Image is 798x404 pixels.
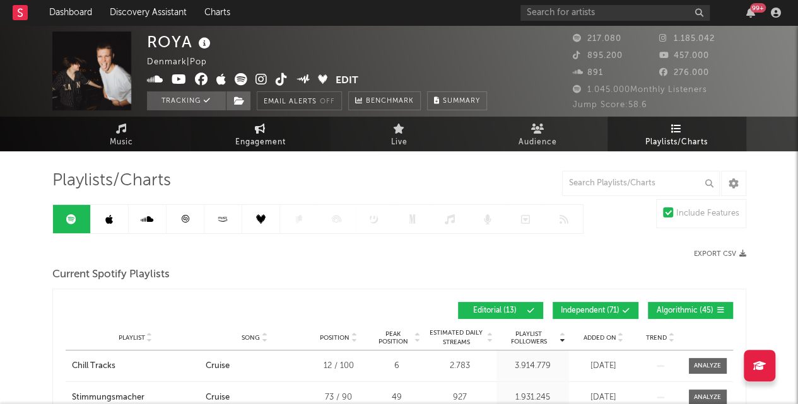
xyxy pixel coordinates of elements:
[427,91,487,110] button: Summary
[257,91,342,110] button: Email AlertsOff
[72,360,115,372] div: Chill Tracks
[52,173,171,188] span: Playlists/Charts
[573,86,707,94] span: 1.045.000 Monthly Listeners
[659,52,709,60] span: 457.000
[52,117,191,151] a: Music
[746,8,755,18] button: 99+
[648,302,733,319] button: Algorithmic(45)
[659,69,709,77] span: 276.000
[572,360,635,372] div: [DATE]
[561,307,619,315] span: Independent ( 71 )
[206,360,230,372] div: Cruise
[656,307,714,315] span: Algorithmic ( 45 )
[427,360,493,372] div: 2.783
[119,334,145,342] span: Playlist
[235,135,286,150] span: Engagement
[659,35,715,43] span: 1.185.042
[520,5,710,21] input: Search for artists
[147,55,221,70] div: Denmark | Pop
[373,330,413,345] span: Peak Position
[572,391,635,404] div: [DATE]
[500,360,566,372] div: 3.914.779
[348,91,421,110] a: Benchmark
[191,117,330,151] a: Engagement
[676,206,739,221] div: Include Features
[645,135,708,150] span: Playlists/Charts
[320,334,349,342] span: Position
[500,330,558,345] span: Playlist Followers
[366,94,414,109] span: Benchmark
[72,360,199,372] a: Chill Tracks
[607,117,746,151] a: Playlists/Charts
[427,391,493,404] div: 927
[562,171,720,196] input: Search Playlists/Charts
[573,101,647,109] span: Jump Score: 58.6
[310,391,367,404] div: 73 / 90
[443,98,480,105] span: Summary
[147,91,226,110] button: Tracking
[584,334,616,342] span: Added On
[320,98,335,105] em: Off
[646,334,667,342] span: Trend
[330,117,469,151] a: Live
[694,250,746,258] button: Export CSV
[519,135,557,150] span: Audience
[573,69,603,77] span: 891
[52,267,170,282] span: Current Spotify Playlists
[373,360,421,372] div: 6
[206,391,230,404] div: Cruise
[147,32,214,52] div: ROYA
[336,73,358,89] button: Edit
[72,391,144,404] div: Stimmungsmacher
[391,135,408,150] span: Live
[110,135,133,150] span: Music
[469,117,607,151] a: Audience
[466,307,524,315] span: Editorial ( 13 )
[310,360,367,372] div: 12 / 100
[573,52,623,60] span: 895.200
[458,302,543,319] button: Editorial(13)
[373,391,421,404] div: 49
[750,3,766,13] div: 99 +
[72,391,199,404] a: Stimmungsmacher
[573,35,621,43] span: 217.080
[427,328,486,347] span: Estimated Daily Streams
[500,391,566,404] div: 1.931.245
[242,334,260,342] span: Song
[553,302,638,319] button: Independent(71)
